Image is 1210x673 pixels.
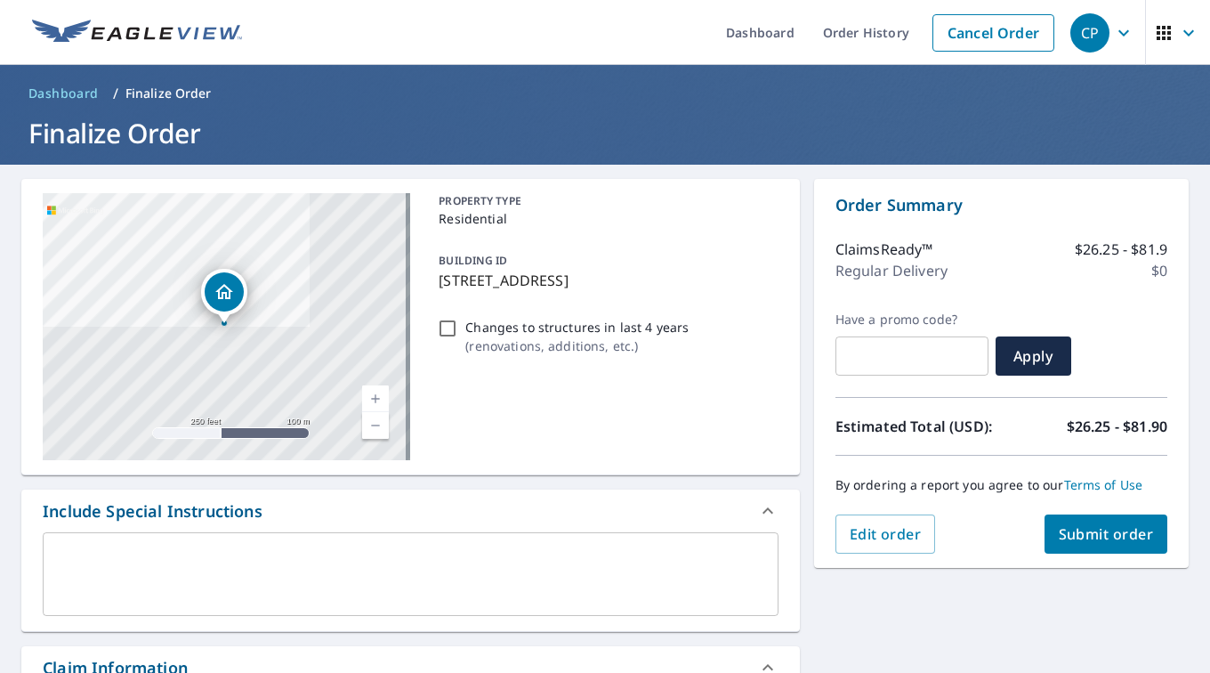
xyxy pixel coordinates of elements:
a: Cancel Order [932,14,1054,52]
p: [STREET_ADDRESS] [439,270,770,291]
a: Current Level 17, Zoom In [362,385,389,412]
p: $26.25 - $81.9 [1075,239,1167,260]
img: EV Logo [32,20,242,46]
span: Submit order [1059,524,1154,544]
button: Edit order [835,515,936,554]
button: Apply [996,336,1071,376]
a: Current Level 17, Zoom Out [362,412,389,439]
label: Have a promo code? [835,312,988,328]
h1: Finalize Order [21,115,1189,151]
span: Dashboard [28,85,99,102]
p: Finalize Order [125,85,212,102]
p: Estimated Total (USD): [835,416,1002,437]
p: PROPERTY TYPE [439,193,770,209]
div: Dropped pin, building 1, Residential property, 105 Dover Way Vicksburg, MS 39180 [201,269,247,324]
p: $26.25 - $81.90 [1067,416,1167,437]
li: / [113,83,118,104]
p: Regular Delivery [835,260,948,281]
button: Submit order [1045,515,1168,554]
span: Apply [1010,346,1057,366]
p: ( renovations, additions, etc. ) [465,336,689,355]
span: Edit order [850,524,922,544]
p: Changes to structures in last 4 years [465,318,689,336]
p: By ordering a report you agree to our [835,477,1167,493]
p: BUILDING ID [439,253,507,268]
p: Order Summary [835,193,1167,217]
div: Include Special Instructions [21,490,800,532]
nav: breadcrumb [21,79,1189,108]
div: CP [1070,13,1109,53]
a: Dashboard [21,79,106,108]
div: Include Special Instructions [43,499,262,523]
p: Residential [439,209,770,228]
p: $0 [1151,260,1167,281]
p: ClaimsReady™ [835,239,933,260]
a: Terms of Use [1064,476,1143,493]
